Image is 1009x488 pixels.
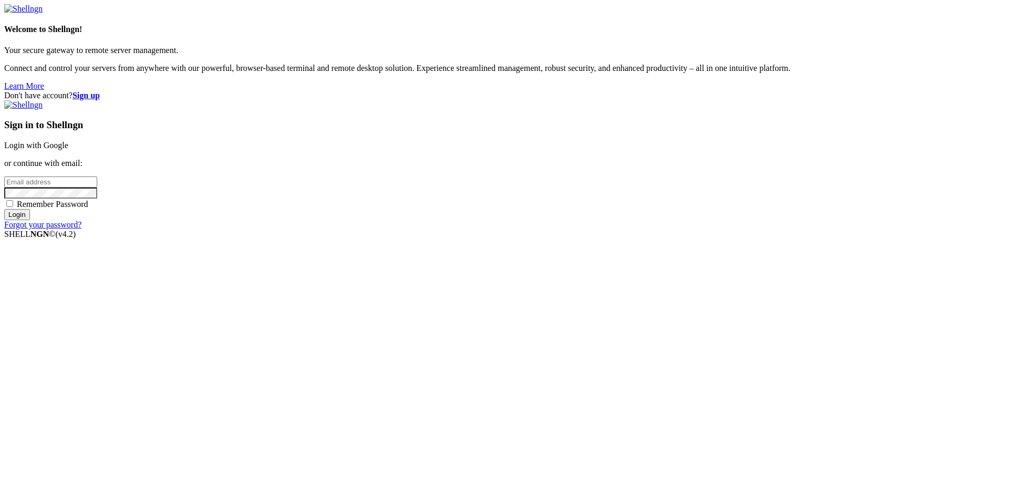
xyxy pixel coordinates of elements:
a: Forgot your password? [4,220,81,229]
a: Login with Google [4,141,68,150]
input: Remember Password [6,200,13,207]
b: NGN [30,230,49,238]
span: Remember Password [17,200,88,209]
p: or continue with email: [4,159,1005,168]
h4: Welcome to Shellngn! [4,25,1005,34]
span: 4.2.0 [56,230,76,238]
a: Learn More [4,81,44,90]
input: Email address [4,176,97,188]
h3: Sign in to Shellngn [4,119,1005,131]
img: Shellngn [4,4,43,14]
div: Don't have account? [4,91,1005,100]
input: Login [4,209,30,220]
p: Your secure gateway to remote server management. [4,46,1005,55]
span: SHELL © [4,230,76,238]
p: Connect and control your servers from anywhere with our powerful, browser-based terminal and remo... [4,64,1005,73]
a: Sign up [73,91,100,100]
img: Shellngn [4,100,43,110]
